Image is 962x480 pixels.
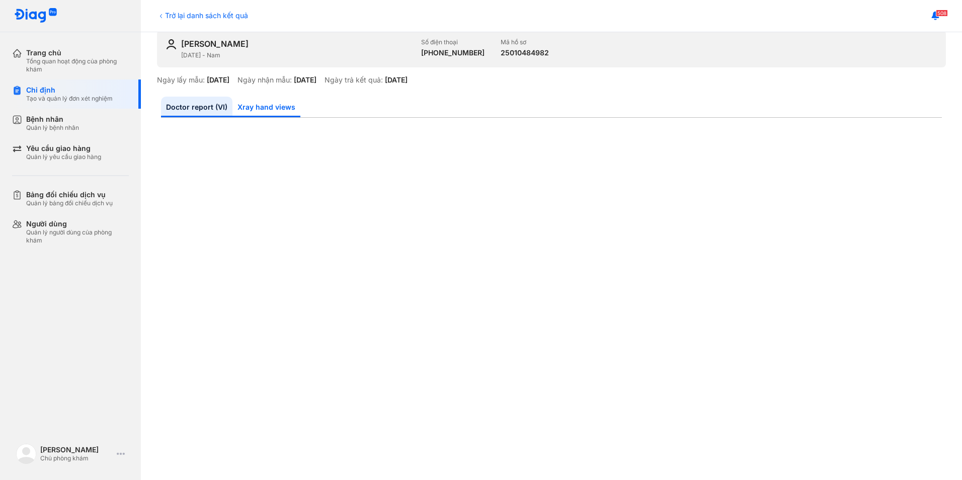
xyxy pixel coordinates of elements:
[26,199,113,207] div: Quản lý bảng đối chiếu dịch vụ
[385,75,408,85] div: [DATE]
[294,75,316,85] div: [DATE]
[26,228,129,245] div: Quản lý người dùng của phòng khám
[26,144,101,153] div: Yêu cầu giao hàng
[421,48,485,57] div: [PHONE_NUMBER]
[165,38,177,50] img: user-icon
[26,57,129,73] div: Tổng quan hoạt động của phòng khám
[40,445,113,454] div: [PERSON_NAME]
[501,48,549,57] div: 25010484982
[26,115,79,124] div: Bệnh nhân
[421,38,485,46] div: Số điện thoại
[26,95,113,103] div: Tạo và quản lý đơn xét nghiệm
[232,97,300,117] a: Xray hand views
[26,219,129,228] div: Người dùng
[26,190,113,199] div: Bảng đối chiếu dịch vụ
[26,86,113,95] div: Chỉ định
[157,10,248,21] div: Trở lại danh sách kết quả
[14,8,57,24] img: logo
[501,38,549,46] div: Mã hồ sơ
[40,454,113,462] div: Chủ phòng khám
[161,97,232,117] a: Doctor report (VI)
[26,124,79,132] div: Quản lý bệnh nhân
[26,48,129,57] div: Trang chủ
[181,51,413,59] div: [DATE] - Nam
[237,75,292,85] div: Ngày nhận mẫu:
[936,10,948,17] span: 508
[157,75,205,85] div: Ngày lấy mẫu:
[207,75,229,85] div: [DATE]
[181,38,249,49] div: [PERSON_NAME]
[26,153,101,161] div: Quản lý yêu cầu giao hàng
[325,75,383,85] div: Ngày trả kết quả:
[16,444,36,464] img: logo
